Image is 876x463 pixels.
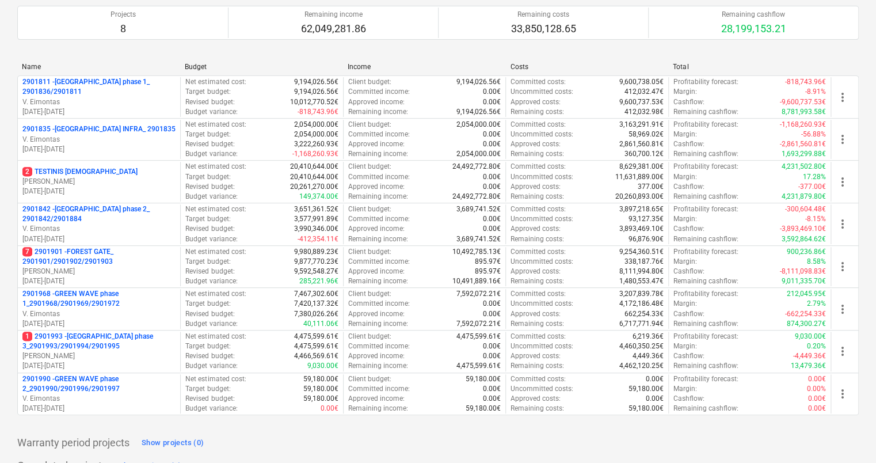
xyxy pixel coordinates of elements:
p: Uncommitted costs : [511,214,573,224]
p: Committed costs : [511,332,566,341]
p: -1,168,260.93€ [780,120,826,130]
p: Cashflow : [673,182,704,192]
p: Cashflow : [673,97,704,107]
p: 3,689,741.52€ [456,234,501,244]
p: -300,604.48€ [785,204,826,214]
p: Client budget : [348,77,391,87]
p: 4,172,186.48€ [619,299,664,309]
p: Projects [111,10,136,20]
p: 0.00€ [483,139,501,149]
p: [DATE] - [DATE] [22,404,176,413]
p: Net estimated cost : [185,120,246,130]
p: 3,592,864.62€ [782,234,826,244]
p: Cashflow : [673,309,704,319]
p: Revised budget : [185,394,234,404]
p: -662,254.33€ [785,309,826,319]
p: V. Eimontas [22,309,176,319]
p: 4,475,599.61€ [294,332,338,341]
p: Budget variance : [185,234,237,244]
p: 8,111,994.80€ [619,267,664,276]
p: Approved income : [348,351,405,361]
p: Client budget : [348,204,391,214]
p: 895.97€ [475,257,501,267]
p: [DATE] - [DATE] [22,361,176,371]
p: Remaining income : [348,276,408,286]
p: Client budget : [348,374,391,384]
p: 2901990 - GREEN WAVE phase 2_2901990/2901996/2901997 [22,374,176,394]
p: Revised budget : [185,309,234,319]
p: 2901993 - [GEOGRAPHIC_DATA] phase 3_2901993/2901994/2901995 [22,332,176,351]
p: 4,462,120.25€ [619,361,664,371]
p: -1,168,260.93€ [292,149,338,159]
p: TESTINIS [DEMOGRAPHIC_DATA] [22,167,138,177]
p: Committed costs : [511,162,566,172]
p: 0.00€ [808,374,826,384]
p: Remaining income : [348,149,408,159]
p: Revised budget : [185,267,234,276]
p: 2901842 - [GEOGRAPHIC_DATA] phase 2_ 2901842/2901884 [22,204,176,224]
p: 360,700.12€ [624,149,664,159]
p: 3,577,991.89€ [294,214,338,224]
p: Approved costs : [511,267,561,276]
p: Approved costs : [511,224,561,234]
p: Revised budget : [185,224,234,234]
span: 1 [22,332,32,341]
iframe: Chat Widget [818,408,876,463]
p: V. Eimontas [22,97,176,107]
p: 6,717,771.94€ [619,319,664,329]
p: 0.00€ [483,299,501,309]
div: Total [673,63,827,71]
p: Budget variance : [185,192,237,202]
p: Committed income : [348,130,410,139]
p: -9,600,737.53€ [780,97,826,107]
p: Remaining income : [348,107,408,117]
p: Approved costs : [511,182,561,192]
p: Margin : [673,257,697,267]
p: 59,180.00€ [303,384,338,394]
p: Remaining costs : [511,276,564,286]
p: Uncommitted costs : [511,87,573,97]
span: more_vert [836,302,850,316]
p: Cashflow : [673,224,704,234]
div: 12901993 -[GEOGRAPHIC_DATA] phase 3_2901993/2901994/2901995[PERSON_NAME][DATE]-[DATE] [22,332,176,371]
p: Profitability forecast : [673,332,738,341]
p: 338,187.76€ [624,257,664,267]
p: Revised budget : [185,97,234,107]
span: 7 [22,247,32,256]
p: 3,163,291.91€ [619,120,664,130]
p: Profitability forecast : [673,374,738,384]
p: Margin : [673,384,697,394]
p: 662,254.33€ [624,309,664,319]
p: -818,743.96€ [785,77,826,87]
p: 11,631,889.00€ [615,172,664,182]
p: Committed costs : [511,77,566,87]
p: Target budget : [185,87,230,97]
p: 149,374.00€ [299,192,338,202]
p: -56.88% [801,130,826,139]
p: Approved income : [348,309,405,319]
p: Approved income : [348,267,405,276]
p: 58,969.02€ [629,130,664,139]
p: 3,689,741.52€ [456,204,501,214]
p: 3,990,346.00€ [294,224,338,234]
p: 8,781,993.58€ [782,107,826,117]
p: 4,466,569.61€ [294,351,338,361]
p: 7,592,072.21€ [456,319,501,329]
p: 4,231,879.80€ [782,192,826,202]
p: 412,032.98€ [624,107,664,117]
p: Remaining cashflow : [673,234,738,244]
p: 9,600,737.53€ [619,97,664,107]
p: -8,111,098.83€ [780,267,826,276]
p: Committed income : [348,341,410,351]
span: more_vert [836,344,850,358]
p: Remaining income [301,10,366,20]
div: Costs [510,63,664,71]
p: 2,054,000.00€ [294,120,338,130]
p: 0.00€ [483,224,501,234]
p: Committed costs : [511,289,566,299]
p: -8.15% [805,214,826,224]
p: 9,194,026.56€ [294,87,338,97]
p: 0.00€ [483,97,501,107]
p: Margin : [673,87,697,97]
p: [DATE] - [DATE] [22,276,176,286]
